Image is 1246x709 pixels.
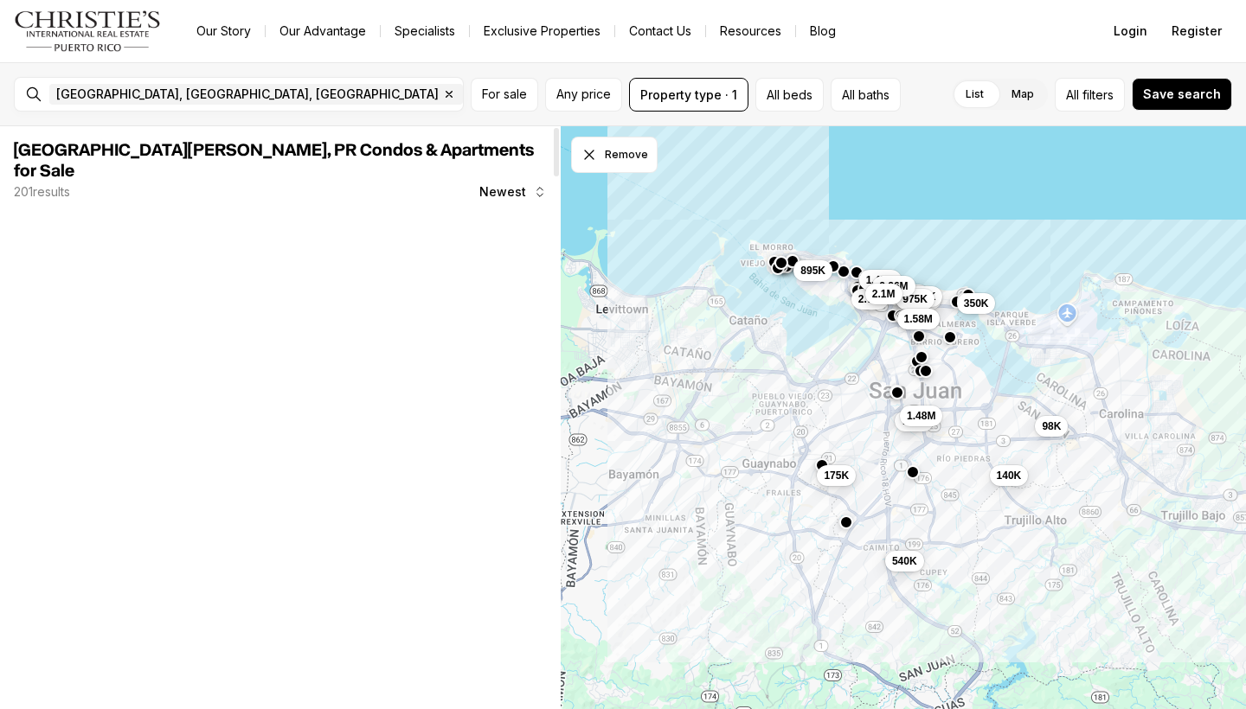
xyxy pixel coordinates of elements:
span: 175K [824,469,849,482]
button: 175K [817,465,856,486]
span: Newest [479,185,526,199]
span: Register [1172,24,1222,38]
label: Map [998,79,1048,110]
label: List [952,79,998,110]
span: 98K [1042,418,1061,432]
button: All beds [755,78,824,112]
a: Specialists [381,19,469,43]
button: 585K [904,285,943,306]
span: 975K [902,292,928,306]
span: 540K [892,554,917,568]
button: Contact Us [615,19,705,43]
button: Newest [469,175,557,209]
span: All [1066,86,1079,104]
button: Save search [1132,78,1232,111]
button: 2.26M [872,276,915,297]
button: Dismiss drawing [571,137,658,173]
span: [GEOGRAPHIC_DATA], [GEOGRAPHIC_DATA], [GEOGRAPHIC_DATA] [56,87,439,101]
button: 2.7M [851,289,889,310]
button: 895K [793,260,832,281]
img: logo [14,10,162,52]
a: Blog [796,19,850,43]
button: Any price [545,78,622,112]
span: Any price [556,87,611,101]
span: Login [1114,24,1147,38]
button: Register [1161,14,1232,48]
button: 1.58M [897,308,940,329]
a: Our Story [183,19,265,43]
span: 895K [800,264,825,278]
button: Property type · 1 [629,78,748,112]
a: Exclusive Properties [470,19,614,43]
a: Resources [706,19,795,43]
a: Our Advantage [266,19,380,43]
button: 1.48M [900,405,942,425]
span: 2.7M [858,292,882,306]
button: Allfilters [1055,78,1125,112]
span: [GEOGRAPHIC_DATA][PERSON_NAME], PR Condos & Apartments for Sale [14,142,534,180]
button: 975K [896,289,934,310]
button: 2.1M [865,283,902,303]
span: filters [1082,86,1114,104]
span: 350K [964,297,989,310]
button: 140K [990,464,1029,485]
span: 2.1M [872,286,896,300]
button: All baths [831,78,901,112]
button: 350K [957,293,996,314]
button: 98K [1035,415,1068,436]
button: 775K [895,411,934,431]
span: 2.26M [879,279,908,293]
span: 1.48M [907,408,935,422]
span: 1.58M [904,311,933,325]
span: 1.45M [866,273,895,287]
p: 201 results [14,185,70,199]
span: 775K [902,414,927,428]
span: For sale [482,87,527,101]
button: Login [1103,14,1158,48]
span: Save search [1143,87,1221,101]
button: 540K [885,551,924,572]
button: 1.45M [859,270,902,291]
button: For sale [471,78,538,112]
span: 140K [997,468,1022,482]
